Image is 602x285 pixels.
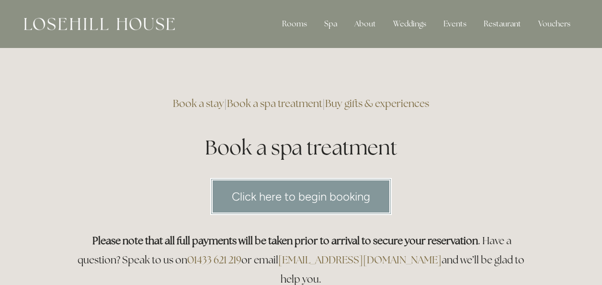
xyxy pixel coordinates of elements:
div: About [347,14,384,34]
div: Restaurant [476,14,529,34]
a: Buy gifts & experiences [325,97,429,110]
a: 01433 621 219 [187,253,241,266]
div: Weddings [386,14,434,34]
h3: | | [72,94,530,113]
a: Click here to begin booking [210,178,392,215]
div: Events [436,14,474,34]
div: Spa [317,14,345,34]
img: Losehill House [24,18,175,30]
div: Rooms [274,14,315,34]
a: Book a stay [173,97,224,110]
a: Vouchers [531,14,578,34]
a: [EMAIL_ADDRESS][DOMAIN_NAME] [278,253,442,266]
h1: Book a spa treatment [72,133,530,162]
a: Book a spa treatment [227,97,322,110]
strong: Please note that all full payments will be taken prior to arrival to secure your reservation [92,234,478,247]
